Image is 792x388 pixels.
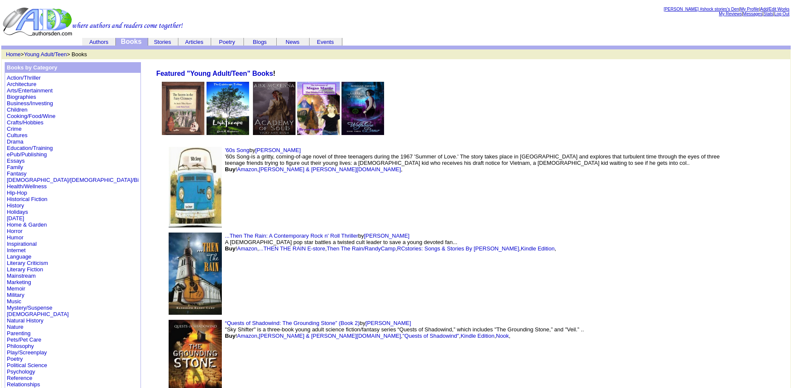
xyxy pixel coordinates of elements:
a: [PERSON_NAME] [365,320,411,326]
a: Nature [7,324,23,330]
a: Kindle Edition [521,245,555,252]
a: RCstories: Songs & Stories By [PERSON_NAME] [397,245,519,252]
a: Poetry [7,356,23,362]
a: Kindle Edition [461,333,495,339]
a: Music [7,298,21,305]
a: Featured "Young Adult/Teen" Books [156,70,273,77]
a: News [286,39,300,45]
a: Literary Criticism [7,260,48,266]
a: '60s Song [225,147,249,153]
img: 77175.jpg [207,82,249,135]
a: Philosophy [7,343,34,349]
a: Crime [7,126,22,132]
a: Home [6,51,21,57]
b: ! [156,70,275,77]
img: shim.gif [740,161,775,213]
a: My Reviews [719,11,742,16]
a: Reference [7,375,32,381]
a: Blogs [253,39,267,45]
a: [PERSON_NAME] #shock stories's Den [664,7,739,11]
a: Then The Rain/RandyCamp [327,245,396,252]
a: Relationships [7,381,40,388]
a: ePub/Publishing [7,151,47,158]
a: Essays [7,158,25,164]
b: Buy [225,245,235,252]
a: Architecture [7,81,36,87]
a: Lightscape [207,129,249,136]
a: Inspirational [7,241,37,247]
a: Authors [89,39,109,45]
a: Stories [154,39,171,45]
a: [PERSON_NAME] [255,147,301,153]
a: Biographies [7,94,36,100]
a: Mainstream [7,273,36,279]
b: Buy [225,333,235,339]
a: [PERSON_NAME] & [PERSON_NAME][DOMAIN_NAME] [259,333,401,339]
a: [DEMOGRAPHIC_DATA]/[DEMOGRAPHIC_DATA]/Bi [7,177,139,183]
a: “Quests of Shadowind: The Grounding Stone” (Book 2) [225,320,359,326]
a: Natural History [7,317,43,324]
a: History [7,202,24,209]
img: 52432.jpg [169,233,222,315]
a: Health/Wellness [7,183,47,190]
a: Amazon [237,333,258,339]
a: Secrets in the Fairy Chimneys [162,129,204,136]
a: Alex McKenna and the Academy of Souls [253,129,296,136]
img: shim.gif [783,190,785,192]
img: shim.gif [740,336,775,387]
a: Hip-Hop [7,190,27,196]
img: shim.gif [740,248,775,299]
a: Young Adult/Teen [24,51,67,57]
img: 67120.jpg [341,82,384,135]
img: cleardot.gif [789,46,790,49]
a: Nook [496,333,509,339]
a: My Profile [740,7,759,11]
a: Books [121,38,142,45]
a: ...Then The Rain: A Contemporary Rock n' Roll Thriller [225,233,358,239]
a: Fantasy [7,170,26,177]
a: Literary Fiction [7,266,43,273]
a: Arts/Entertainment [7,87,53,94]
a: Messages [743,11,763,16]
img: shim.gif [783,364,785,366]
a: Drama [7,138,23,145]
a: Pets/Pet Care [7,336,41,343]
a: The Adventures of Megan Martin - The Medallion Mystery [297,129,340,136]
a: Psychology [7,368,35,375]
a: Poetry [219,39,235,45]
a: ...THEN THE RAIN E-store [259,245,325,252]
a: Wolfsbane Brew - The Amazing Wolf Boy 3 [341,129,384,136]
a: Amazon [237,245,258,252]
a: Family [7,164,23,170]
a: Humor [7,234,23,241]
a: [PERSON_NAME] & [PERSON_NAME][DOMAIN_NAME] [259,166,401,172]
a: Events [317,39,334,45]
a: Education/Training [7,145,53,151]
b: Books by Category [7,64,57,71]
img: 10545.jpg [297,82,340,135]
a: Historical Fiction [7,196,47,202]
a: Memoir [7,285,25,292]
a: Add/Edit Works [760,7,789,11]
a: Articles [185,39,204,45]
a: Play/Screenplay [7,349,47,356]
a: "Quests of Shadowind" [402,333,459,339]
font: by A [DEMOGRAPHIC_DATA] pop star battles a twisted cult leader to save a young devoted fan... ! ,... [225,233,556,252]
a: Cooking/Food/Wine [7,113,55,119]
a: Amazon [237,166,258,172]
font: | | | | | [664,7,789,16]
a: Children [7,106,27,113]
